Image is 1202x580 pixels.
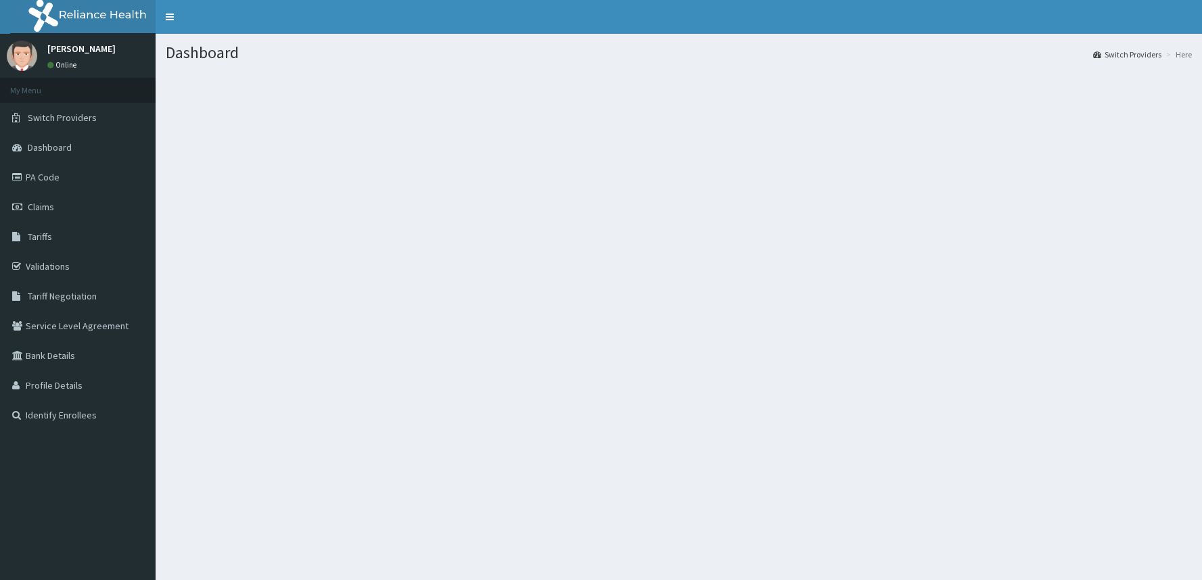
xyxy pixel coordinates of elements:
[1093,49,1161,60] a: Switch Providers
[1163,49,1192,60] li: Here
[166,44,1192,62] h1: Dashboard
[28,112,97,124] span: Switch Providers
[7,41,37,71] img: User Image
[47,60,80,70] a: Online
[28,231,52,243] span: Tariffs
[28,141,72,153] span: Dashboard
[28,290,97,302] span: Tariff Negotiation
[28,201,54,213] span: Claims
[47,44,116,53] p: [PERSON_NAME]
